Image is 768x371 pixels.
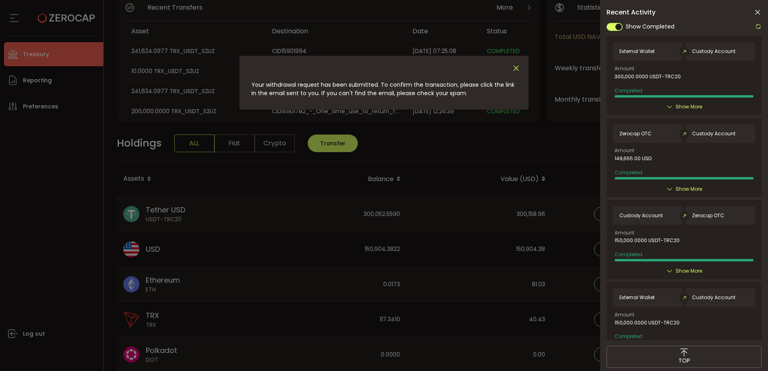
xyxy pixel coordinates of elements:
[615,169,642,176] span: Completed
[619,295,655,300] span: External Wallet
[626,22,674,31] span: Show Completed
[615,320,680,326] span: 150,000.0000 USDT-TRC20
[615,333,642,340] span: Completed
[692,49,735,54] span: Custody Account
[676,267,702,275] span: Show More
[615,148,634,153] span: Amount
[615,230,634,235] span: Amount
[728,332,768,371] iframe: Chat Widget
[692,131,735,137] span: Custody Account
[615,74,681,79] span: 300,000.0000 USDT-TRC20
[692,213,724,218] span: Zerocap OTC
[619,131,652,137] span: Zerocap OTC
[615,156,652,161] span: 149,655.00 USD
[251,81,515,97] span: Your withdrawal request has been submitted. To confirm the transaction, please click the link in ...
[615,312,634,317] span: Amount
[676,103,702,111] span: Show More
[615,66,634,71] span: Amount
[607,9,656,16] span: Recent Activity
[615,251,642,258] span: Completed
[678,357,690,365] span: TOP
[619,213,663,218] span: Custody Account
[619,49,655,54] span: External Wallet
[615,87,642,94] span: Completed
[676,185,702,193] span: Show More
[615,238,680,243] span: 150,000.0000 USDT-TRC20
[239,56,529,110] div: dialog
[692,295,735,300] span: Custody Account
[512,64,521,73] button: Close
